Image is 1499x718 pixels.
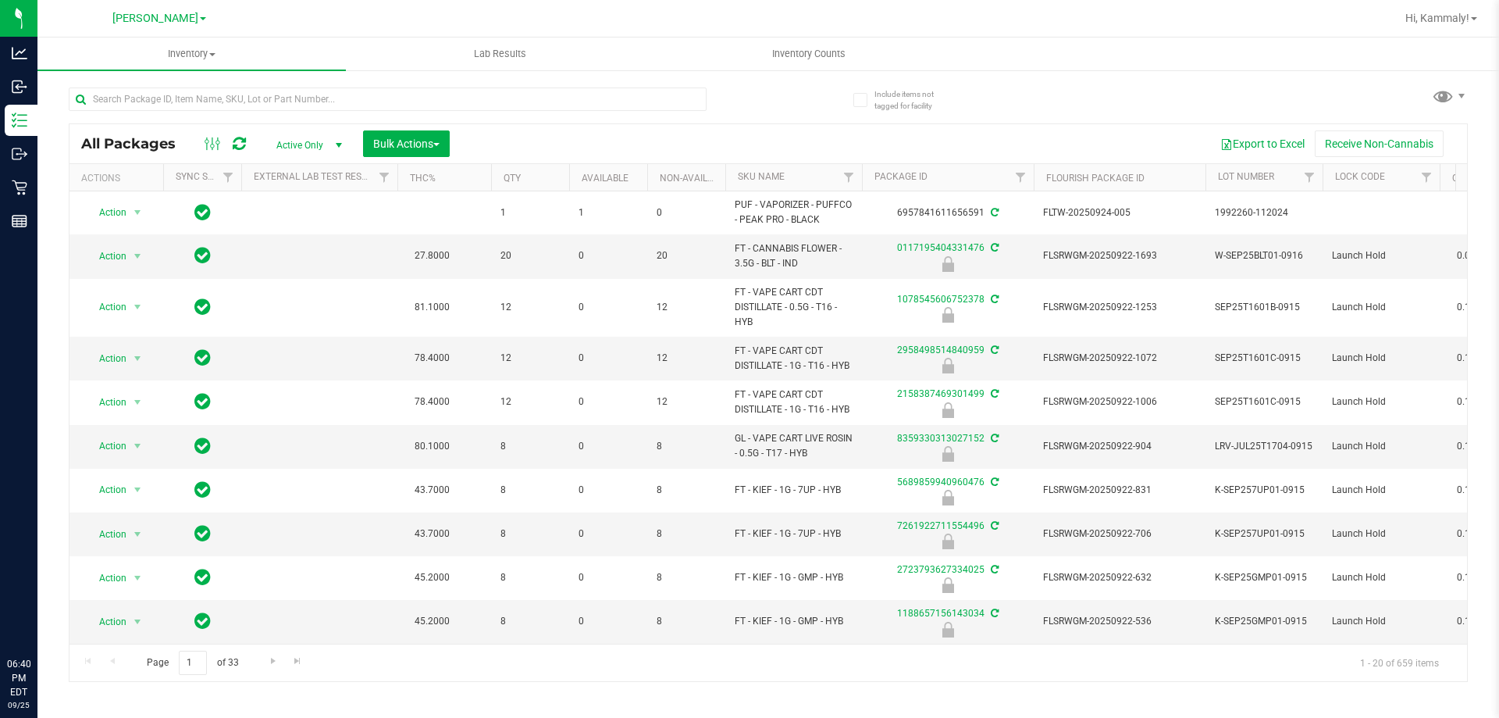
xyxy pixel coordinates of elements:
[657,395,716,409] span: 12
[12,180,27,195] inline-svg: Retail
[1332,351,1430,366] span: Launch Hold
[81,173,157,184] div: Actions
[37,47,346,61] span: Inventory
[69,88,707,111] input: Search Package ID, Item Name, SKU, Lot or Part Number...
[1215,527,1313,541] span: K-SEP257UP01-0915
[860,402,1036,418] div: Launch Hold
[1043,351,1196,366] span: FLSRWGM-20250922-1072
[407,245,458,267] span: 27.8000
[194,296,211,318] span: In Sync
[1043,614,1196,629] span: FLSRWGM-20250922-536
[897,520,984,531] a: 7261922711554496
[1332,527,1430,541] span: Launch Hold
[1332,439,1430,454] span: Launch Hold
[860,534,1036,549] div: Launch Hold
[657,527,716,541] span: 8
[988,477,999,488] span: Sync from Compliance System
[262,651,284,672] a: Go to the next page
[372,164,397,191] a: Filter
[128,391,148,413] span: select
[1449,245,1494,267] span: 0.0000
[194,391,211,413] span: In Sync
[85,611,127,633] span: Action
[735,241,853,271] span: FT - CANNABIS FLOWER - 3.5G - BLT - IND
[1043,395,1196,409] span: FLSRWGM-20250922-1006
[1348,651,1451,674] span: 1 - 20 of 659 items
[346,38,654,70] a: Lab Results
[657,614,716,629] span: 8
[500,527,560,541] span: 8
[657,205,716,220] span: 0
[751,47,867,61] span: Inventory Counts
[1449,523,1494,545] span: 0.1010
[1215,570,1313,585] span: K-SEP25GMP01-0915
[1043,570,1196,585] span: FLSRWGM-20250922-632
[407,479,458,502] span: 43.7000
[500,483,560,498] span: 8
[657,570,716,585] span: 8
[897,433,984,444] a: 8359330313027152
[874,171,928,182] a: Package ID
[860,205,1036,220] div: 6957841611656591
[1449,479,1494,502] span: 0.1010
[988,294,999,305] span: Sync from Compliance System
[1043,483,1196,498] span: FLSRWGM-20250922-831
[179,651,207,675] input: 1
[1297,164,1323,191] a: Filter
[897,608,984,619] a: 1188657156143034
[1210,130,1315,157] button: Export to Excel
[657,248,716,263] span: 20
[194,202,211,223] span: In Sync
[1449,435,1494,458] span: 0.1560
[1043,248,1196,263] span: FLSRWGM-20250922-1693
[579,248,638,263] span: 0
[500,248,560,263] span: 20
[660,173,729,184] a: Non-Available
[410,173,436,184] a: THC%
[12,79,27,95] inline-svg: Inbound
[579,439,638,454] span: 0
[363,130,450,157] button: Bulk Actions
[16,593,62,640] iframe: Resource center
[654,38,963,70] a: Inventory Counts
[860,577,1036,593] div: Launch Hold
[735,431,853,461] span: GL - VAPE CART LIVE ROSIN - 0.5G - T17 - HYB
[1046,173,1145,184] a: Flourish Package ID
[85,391,127,413] span: Action
[657,300,716,315] span: 12
[1332,614,1430,629] span: Launch Hold
[1215,395,1313,409] span: SEP25T1601C-0915
[85,348,127,370] span: Action
[657,483,716,498] span: 8
[735,198,853,227] span: PUF - VAPORIZER - PUFFCO - PEAK PRO - BLACK
[582,173,628,184] a: Available
[1215,439,1313,454] span: LRV-JUL25T1704-0915
[7,699,30,711] p: 09/25
[128,567,148,589] span: select
[128,479,148,501] span: select
[81,135,191,152] span: All Packages
[128,296,148,318] span: select
[860,446,1036,462] div: Launch Hold
[735,483,853,498] span: FT - KIEF - 1G - 7UP - HYB
[1414,164,1440,191] a: Filter
[85,202,127,223] span: Action
[579,395,638,409] span: 0
[1452,173,1477,184] a: CBD%
[407,296,458,319] span: 81.1000
[194,245,211,266] span: In Sync
[112,12,198,25] span: [PERSON_NAME]
[735,285,853,330] span: FT - VAPE CART CDT DISTILLATE - 0.5G - T16 - HYB
[1218,171,1274,182] a: Lot Number
[988,388,999,399] span: Sync from Compliance System
[215,164,241,191] a: Filter
[85,435,127,457] span: Action
[1215,614,1313,629] span: K-SEP25GMP01-0915
[500,300,560,315] span: 12
[1043,527,1196,541] span: FLSRWGM-20250922-706
[194,479,211,501] span: In Sync
[897,242,984,253] a: 0117195404331476
[897,294,984,305] a: 1078545606752378
[735,344,853,373] span: FT - VAPE CART CDT DISTILLATE - 1G - T16 - HYB
[1043,300,1196,315] span: FLSRWGM-20250922-1253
